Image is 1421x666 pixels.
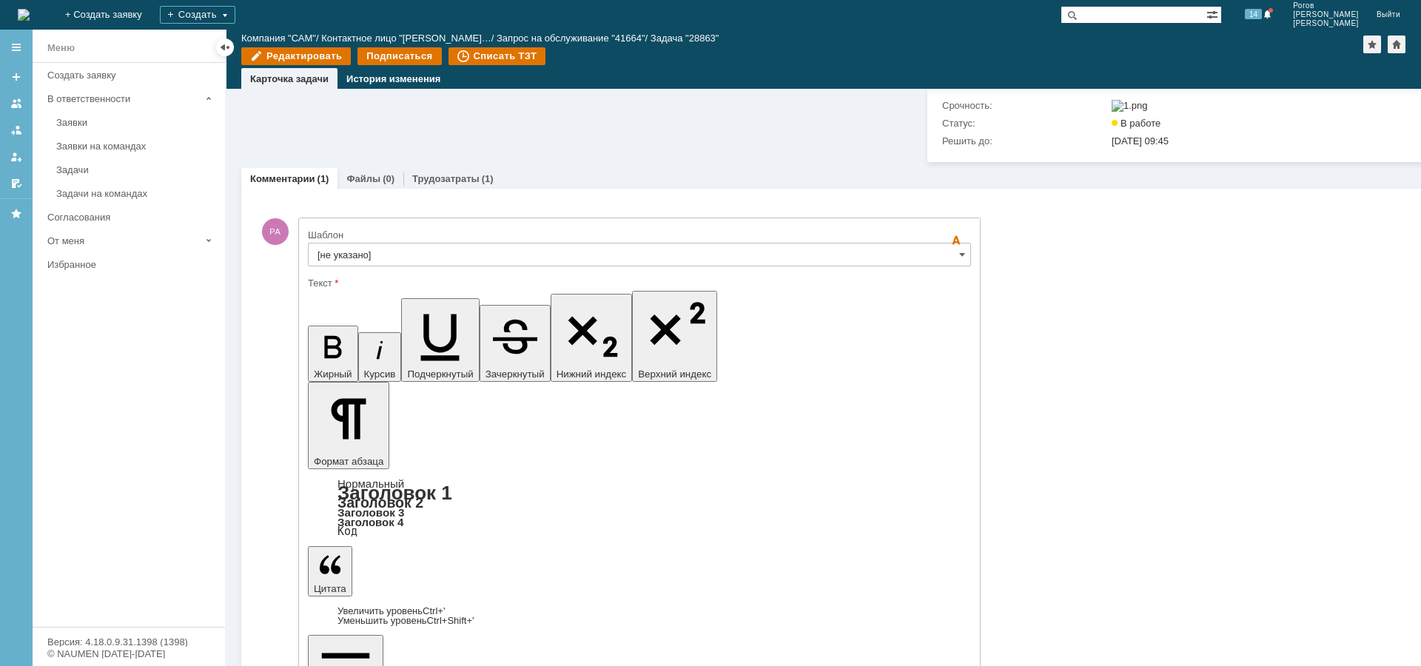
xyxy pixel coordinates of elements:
[427,615,474,626] span: Ctrl+Shift+'
[4,65,28,89] a: Создать заявку
[47,235,200,246] div: От меня
[308,230,968,240] div: Шаблон
[1112,100,1148,112] img: 1.png
[337,525,357,538] a: Код
[346,173,380,184] a: Файлы
[358,332,402,382] button: Курсив
[314,369,352,380] span: Жирный
[423,605,445,616] span: Ctrl+'
[47,39,75,57] div: Меню
[47,637,210,647] div: Версия: 4.18.0.9.31.1398 (1398)
[632,291,717,382] button: Верхний индекс
[364,369,396,380] span: Курсив
[56,117,216,128] div: Заявки
[480,305,551,382] button: Зачеркнутый
[308,479,971,536] div: Формат абзаца
[314,583,346,594] span: Цитата
[1363,36,1381,53] div: Добавить в избранное
[308,382,389,469] button: Формат абзаца
[50,135,222,158] a: Заявки на командах
[56,188,216,199] div: Задачи на командах
[4,145,28,169] a: Мои заявки
[50,111,222,134] a: Заявки
[47,93,200,104] div: В ответственности
[4,172,28,195] a: Мои согласования
[551,294,633,382] button: Нижний индекс
[314,456,383,467] span: Формат абзаца
[47,649,210,659] div: © NAUMEN [DATE]-[DATE]
[318,173,329,184] div: (1)
[337,506,404,519] a: Заголовок 3
[557,369,627,380] span: Нижний индекс
[50,182,222,205] a: Задачи на командах
[1245,9,1262,19] span: 14
[160,6,235,24] div: Создать
[638,369,711,380] span: Верхний индекс
[241,33,316,44] a: Компания "САМ"
[250,173,315,184] a: Комментарии
[497,33,645,44] a: Запрос на обслуживание "41664"
[1293,10,1359,19] span: [PERSON_NAME]
[47,70,216,81] div: Создать заявку
[337,615,474,626] a: Decrease
[321,33,491,44] a: Контактное лицо "[PERSON_NAME]…
[308,546,352,596] button: Цитата
[50,158,222,181] a: Задачи
[1206,7,1221,21] span: Расширенный поиск
[412,173,480,184] a: Трудозатраты
[241,33,321,44] div: /
[1293,19,1359,28] span: [PERSON_NAME]
[262,218,289,245] span: РА
[337,605,445,616] a: Increase
[250,73,329,84] a: Карточка задачи
[1112,135,1169,147] span: [DATE] 09:45
[401,298,479,382] button: Подчеркнутый
[321,33,497,44] div: /
[308,326,358,382] button: Жирный
[942,118,1109,129] div: Статус:
[1293,1,1359,10] span: Рогов
[407,369,473,380] span: Подчеркнутый
[651,33,719,44] div: Задача "28863"
[308,606,971,625] div: Цитата
[47,259,200,270] div: Избранное
[942,135,1109,147] div: Решить до:
[308,278,968,288] div: Текст
[497,33,651,44] div: /
[4,92,28,115] a: Заявки на командах
[337,516,403,528] a: Заголовок 4
[41,206,222,229] a: Согласования
[56,164,216,175] div: Задачи
[18,9,30,21] img: logo
[216,38,234,56] div: Скрыть меню
[41,64,222,87] a: Создать заявку
[47,212,216,223] div: Согласования
[346,73,440,84] a: История изменения
[482,173,494,184] div: (1)
[337,482,452,504] a: Заголовок 1
[1388,36,1405,53] div: Сделать домашней страницей
[337,494,423,511] a: Заголовок 2
[942,100,1109,112] div: Срочность:
[4,118,28,142] a: Заявки в моей ответственности
[486,369,545,380] span: Зачеркнутый
[56,141,216,152] div: Заявки на командах
[337,477,404,490] a: Нормальный
[947,232,965,249] span: Скрыть панель инструментов
[18,9,30,21] a: Перейти на домашнюю страницу
[383,173,394,184] div: (0)
[1112,118,1160,129] span: В работе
